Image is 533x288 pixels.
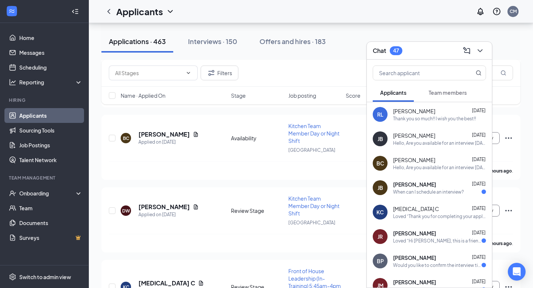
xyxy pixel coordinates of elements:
h3: Chat [373,47,386,55]
svg: Document [193,131,199,137]
span: Team members [429,89,467,96]
svg: MagnifyingGlass [476,70,482,76]
svg: WorkstreamLogo [8,7,16,15]
div: Reporting [19,78,83,86]
a: Job Postings [19,138,83,153]
span: [PERSON_NAME] [393,181,436,188]
a: Talent Network [19,153,83,167]
span: [DATE] [472,254,486,260]
button: Filter Filters [201,66,238,80]
svg: ChevronDown [166,7,175,16]
div: Loved “Thank you for completing your application for the Front of House Leadership (In-Training) ... [393,213,486,220]
span: Stage [231,92,246,99]
h5: [MEDICAL_DATA] C [138,279,195,287]
span: [DATE] [472,132,486,138]
h5: [PERSON_NAME] [138,203,190,211]
div: KC [376,208,384,216]
svg: Document [193,204,199,210]
div: Hiring [9,97,81,103]
svg: ChevronDown [476,46,485,55]
svg: ChevronDown [185,70,191,76]
a: Team [19,201,83,215]
span: [MEDICAL_DATA] C [393,205,439,212]
svg: UserCheck [9,190,16,197]
svg: ComposeMessage [462,46,471,55]
div: Thank you so much!! I wish you the best!! [393,115,476,122]
button: ComposeMessage [461,45,473,57]
div: RL [377,111,383,118]
b: 15 hours ago [485,241,512,246]
span: [PERSON_NAME] [393,230,436,237]
svg: Analysis [9,78,16,86]
svg: ChevronLeft [104,7,113,16]
div: Review Stage [231,207,284,214]
div: BC [376,160,384,167]
span: [DATE] [472,230,486,235]
a: Sourcing Tools [19,123,83,138]
svg: Document [198,280,204,286]
div: Open Intercom Messenger [508,263,526,281]
b: 15 hours ago [485,168,512,174]
span: Kitchen Team Member Day or Night Shift [288,195,339,217]
span: [PERSON_NAME] [393,254,436,261]
span: [PERSON_NAME] [393,132,435,139]
a: Messages [19,45,83,60]
div: Availability [231,134,284,142]
span: [DATE] [472,157,486,162]
span: [GEOGRAPHIC_DATA] [288,220,335,225]
svg: Ellipses [504,206,513,215]
div: BC [123,135,129,141]
div: CM [510,8,517,14]
svg: Filter [207,68,216,77]
div: Applied on [DATE] [138,211,199,218]
div: DW [122,208,130,214]
h1: Applicants [116,5,163,18]
input: All Stages [115,69,182,77]
a: Applicants [19,108,83,123]
input: Search applicant [373,66,461,80]
div: Switch to admin view [19,273,71,281]
a: SurveysCrown [19,230,83,245]
div: Hello, Are you available for an interview [DATE]? [393,140,486,146]
div: Team Management [9,175,81,181]
div: Applied on [DATE] [138,138,199,146]
a: Home [19,30,83,45]
span: [PERSON_NAME] [393,156,435,164]
svg: Notifications [476,7,485,16]
svg: Collapse [71,8,79,15]
a: Documents [19,215,83,230]
div: Would you like to confirm the interview time for [DATE]? Or would another day work better? [393,262,482,268]
div: Loved “Hi [PERSON_NAME], this is a friendly reminder. Your phone interview with [DEMOGRAPHIC_DATA... [393,238,482,244]
div: Onboarding [19,190,76,197]
span: Name · Applied On [121,92,165,99]
div: Interviews · 150 [188,37,237,46]
span: Applicants [380,89,406,96]
div: JR [378,233,383,240]
svg: Settings [9,273,16,281]
span: [GEOGRAPHIC_DATA] [288,147,335,153]
span: Score [346,92,361,99]
span: [DATE] [472,205,486,211]
span: [DATE] [472,108,486,113]
div: BP [377,257,384,265]
button: ChevronDown [474,45,486,57]
span: [DATE] [472,181,486,187]
div: Applications · 463 [109,37,166,46]
svg: Ellipses [504,134,513,143]
div: 47 [393,47,399,54]
div: Hello, Are you available for an interview [DATE]? [393,164,486,171]
span: Kitchen Team Member Day or Night Shift [288,123,339,144]
span: [DATE] [472,279,486,284]
div: JB [378,184,383,191]
span: [PERSON_NAME] [393,278,436,286]
svg: QuestionInfo [492,7,501,16]
h5: [PERSON_NAME] [138,130,190,138]
div: Offers and hires · 183 [259,37,326,46]
div: When can I schedule an interview? [393,189,464,195]
svg: MagnifyingGlass [500,70,506,76]
span: Job posting [288,92,316,99]
a: Scheduling [19,60,83,75]
div: JB [378,135,383,143]
span: [PERSON_NAME] [393,107,435,115]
